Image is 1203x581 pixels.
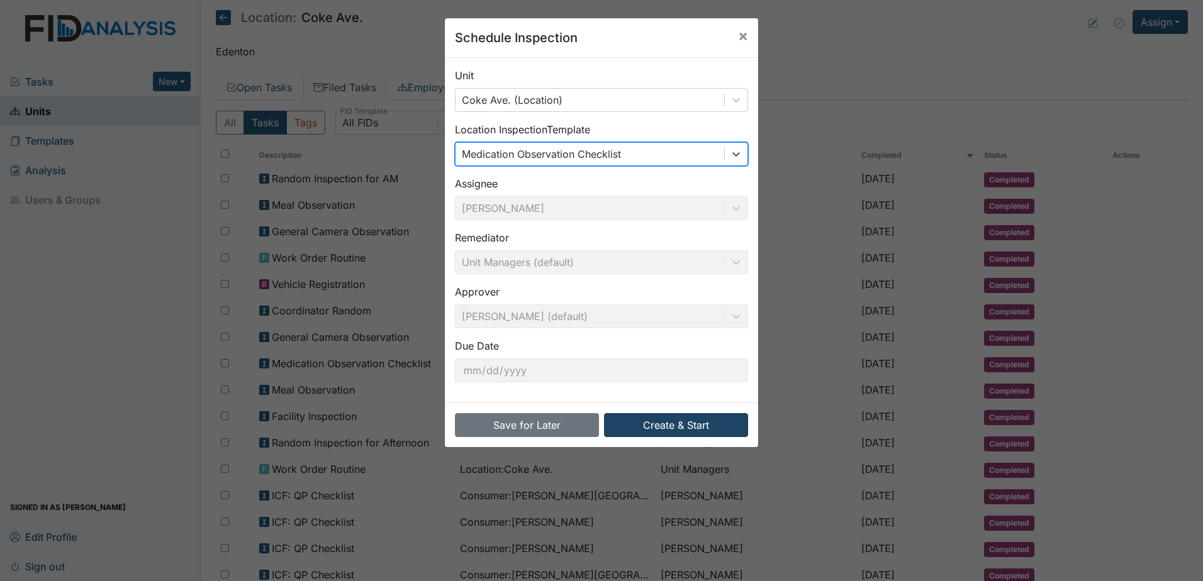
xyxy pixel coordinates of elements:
[455,68,474,83] label: Unit
[455,122,590,137] label: Location Inspection Template
[604,413,748,437] button: Create & Start
[455,284,500,299] label: Approver
[738,26,748,45] span: ×
[462,147,621,162] div: Medication Observation Checklist
[455,338,499,353] label: Due Date
[455,176,498,191] label: Assignee
[455,413,599,437] button: Save for Later
[455,28,578,47] h5: Schedule Inspection
[462,92,562,108] div: Coke Ave. (Location)
[455,230,509,245] label: Remediator
[728,18,758,53] button: Close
